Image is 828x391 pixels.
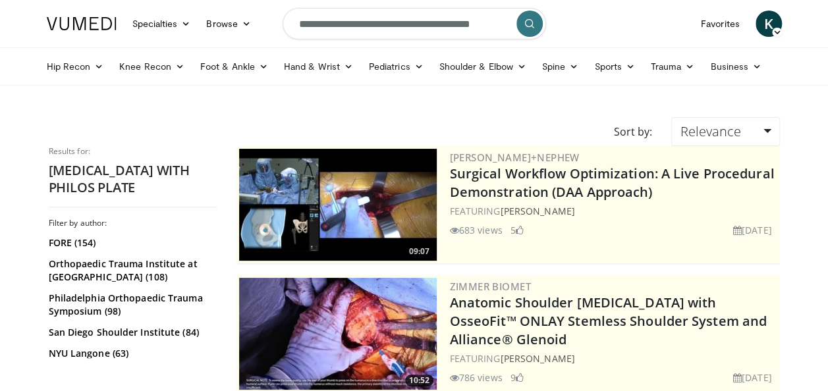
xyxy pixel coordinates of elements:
[733,223,772,237] li: [DATE]
[500,205,574,217] a: [PERSON_NAME]
[49,326,213,339] a: San Diego Shoulder Institute (84)
[192,53,276,80] a: Foot & Ankle
[431,53,534,80] a: Shoulder & Elbow
[500,352,574,365] a: [PERSON_NAME]
[49,347,213,360] a: NYU Langone (63)
[511,223,524,237] li: 5
[49,162,217,196] h2: [MEDICAL_DATA] WITH PHILOS PLATE
[450,280,531,293] a: Zimmer Biomet
[283,8,546,39] input: Search topics, interventions
[49,236,213,249] a: FORE (154)
[405,246,433,257] span: 09:07
[49,292,213,318] a: Philadelphia Orthopaedic Trauma Symposium (98)
[671,117,779,146] a: Relevance
[239,278,437,390] img: 68921608-6324-4888-87da-a4d0ad613160.300x170_q85_crop-smart_upscale.jpg
[47,17,117,30] img: VuMedi Logo
[198,11,259,37] a: Browse
[534,53,586,80] a: Spine
[450,204,777,218] div: FEATURING
[450,223,503,237] li: 683 views
[239,149,437,261] a: 09:07
[603,117,661,146] div: Sort by:
[450,371,503,384] li: 786 views
[39,53,112,80] a: Hip Recon
[405,375,433,386] span: 10:52
[450,352,777,365] div: FEATURING
[111,53,192,80] a: Knee Recon
[511,371,524,384] li: 9
[49,218,217,228] h3: Filter by author:
[450,151,580,164] a: [PERSON_NAME]+Nephew
[756,11,782,37] a: K
[643,53,703,80] a: Trauma
[124,11,199,37] a: Specialties
[450,294,767,348] a: Anatomic Shoulder [MEDICAL_DATA] with OsseoFit™ ONLAY Stemless Shoulder System and Alliance® Glenoid
[702,53,769,80] a: Business
[49,257,213,284] a: Orthopaedic Trauma Institute at [GEOGRAPHIC_DATA] (108)
[361,53,431,80] a: Pediatrics
[239,278,437,390] a: 10:52
[276,53,361,80] a: Hand & Wrist
[586,53,643,80] a: Sports
[239,149,437,261] img: bcfc90b5-8c69-4b20-afee-af4c0acaf118.300x170_q85_crop-smart_upscale.jpg
[49,146,217,157] p: Results for:
[693,11,748,37] a: Favorites
[450,165,775,201] a: Surgical Workflow Optimization: A Live Procedural Demonstration (DAA Approach)
[733,371,772,384] li: [DATE]
[680,122,740,140] span: Relevance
